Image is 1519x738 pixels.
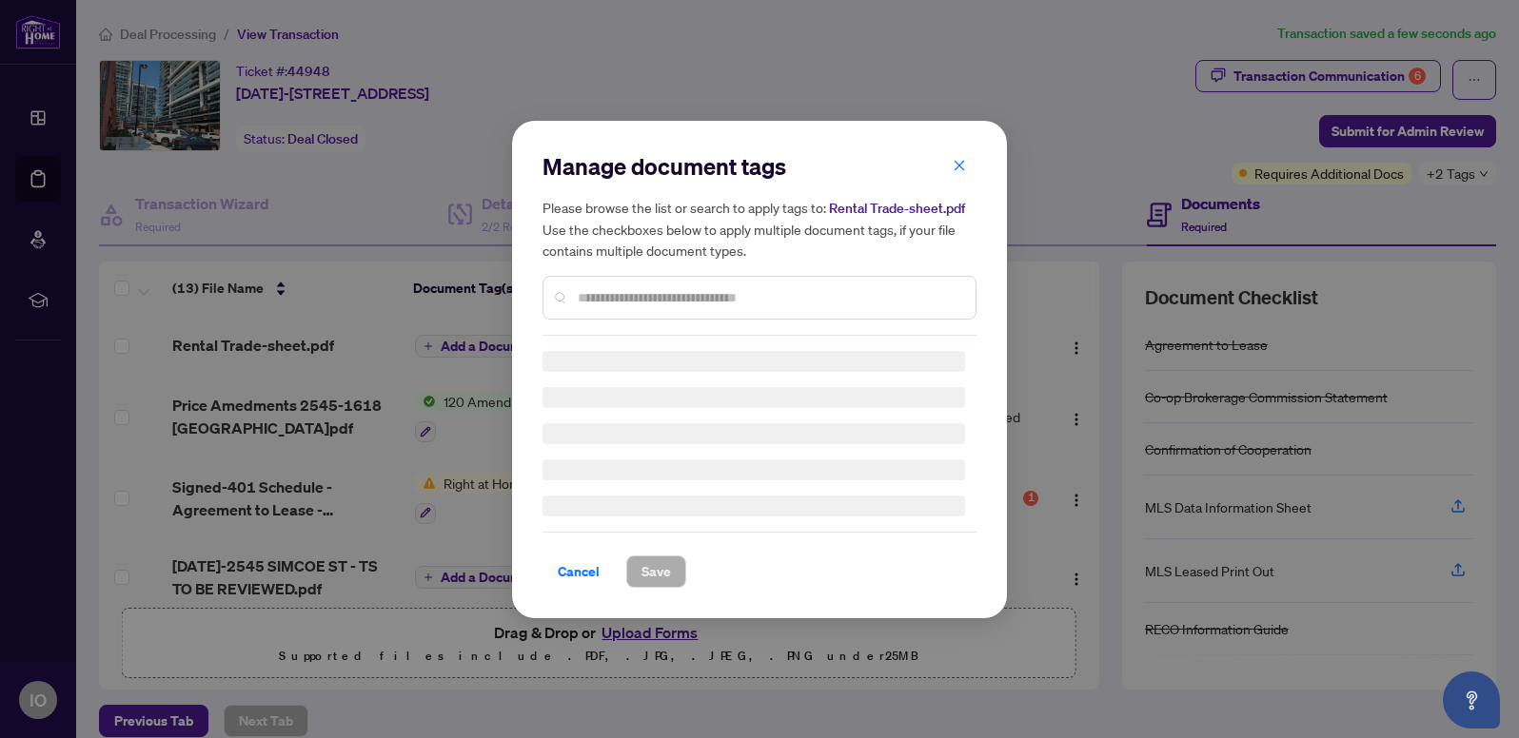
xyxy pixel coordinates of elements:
[626,555,686,588] button: Save
[542,555,615,588] button: Cancel
[953,158,966,171] span: close
[829,200,965,217] span: Rental Trade-sheet.pdf
[1443,671,1500,728] button: Open asap
[542,151,976,182] h2: Manage document tags
[542,197,976,261] h5: Please browse the list or search to apply tags to: Use the checkboxes below to apply multiple doc...
[558,556,600,587] span: Cancel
